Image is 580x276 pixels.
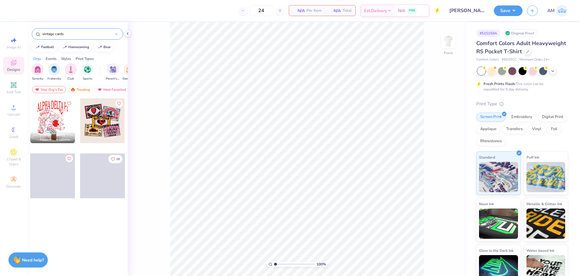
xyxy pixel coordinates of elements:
[32,43,57,52] button: football
[94,43,113,52] button: bear
[494,5,523,16] button: Save
[484,81,558,92] div: This color can be expedited for 5 day delivery.
[81,63,93,81] div: filter for Sports
[83,77,92,81] span: Sports
[6,90,21,94] span: Add Text
[42,31,115,37] input: Try "Alpha"
[398,8,405,14] span: N/A
[484,81,516,86] strong: Fresh Prints Flash:
[520,57,550,62] span: Minimum Order: 24 +
[503,29,537,37] div: Original Proof
[103,45,111,49] div: bear
[343,8,352,14] span: Total
[316,261,326,267] span: 100 %
[122,63,136,81] div: filter for Game Day
[538,113,567,122] div: Digital Print
[109,66,116,73] img: Parent's Weekend Image
[67,66,74,73] img: Club Image
[3,157,24,166] span: Clipart & logos
[476,40,566,55] span: Comfort Colors Adult Heavyweight RS Pocket T-Shirt
[84,66,91,73] img: Sports Image
[479,162,518,192] img: Standard
[476,100,568,107] div: Print Type
[97,87,102,92] img: most_fav.gif
[95,86,129,93] div: Most Favorited
[476,29,500,37] div: # 515159A
[409,8,415,13] span: FREE
[479,247,513,254] span: Glow in the Dark Ink
[293,8,305,14] span: N/A
[507,113,536,122] div: Embroidery
[476,113,506,122] div: Screen Print
[31,63,44,81] button: filter button
[476,57,499,62] span: Comfort Colors
[476,137,506,146] div: Rhinestones
[65,63,77,81] div: filter for Club
[66,100,73,107] button: Like
[476,125,500,134] div: Applique
[502,125,526,134] div: Transfers
[41,45,54,49] div: football
[444,50,453,56] div: Front
[47,63,61,81] div: filter for Fraternity
[442,35,454,47] img: Front
[81,63,93,81] button: filter button
[68,45,89,49] div: homecoming
[122,63,136,81] button: filter button
[526,247,554,254] span: Water based Ink
[40,133,65,137] span: [PERSON_NAME]
[547,7,555,14] span: AM
[6,184,21,189] span: Decorate
[34,66,41,73] img: Sorority Image
[479,154,495,160] span: Standard
[46,56,57,61] div: Events
[61,56,71,61] div: Styles
[65,63,77,81] button: filter button
[526,162,565,192] img: Puff Ink
[76,56,94,61] div: Print Types
[122,77,136,81] span: Game Day
[7,45,21,50] span: Image AI
[59,43,92,52] button: homecoming
[66,155,73,162] button: Like
[7,67,20,72] span: Designs
[249,5,273,16] input: – –
[32,77,43,81] span: Sorority
[547,5,568,17] a: AM
[126,66,133,73] img: Game Day Image
[526,201,562,207] span: Metallic & Glitter Ink
[40,137,73,142] span: Kappa Kappa Gamma, [US_STATE][GEOGRAPHIC_DATA]
[97,45,102,49] img: trend_line.gif
[528,125,545,134] div: Vinyl
[116,158,120,161] span: 18
[51,66,57,73] img: Fraternity Image
[526,154,539,160] span: Puff Ink
[32,86,66,93] div: Your Org's Fav
[47,63,61,81] button: filter button
[307,8,321,14] span: Per Item
[35,87,40,92] img: most_fav.gif
[479,201,494,207] span: Neon Ink
[68,86,93,93] div: Trending
[31,63,44,81] div: filter for Sorority
[33,56,41,61] div: Orgs
[106,63,120,81] div: filter for Parent's Weekend
[526,209,565,239] img: Metallic & Glitter Ink
[547,125,561,134] div: Foil
[502,57,516,62] span: # 6030CC
[106,63,120,81] button: filter button
[116,100,123,107] button: Like
[9,134,18,139] span: Greek
[556,5,568,17] img: Arvi Mikhail Parcero
[329,8,341,14] span: N/A
[70,87,75,92] img: trending.gif
[106,77,120,81] span: Parent's Weekend
[445,5,489,17] input: Untitled Design
[479,209,518,239] img: Neon Ink
[108,155,122,163] button: Like
[364,8,387,14] span: Est. Delivery
[47,77,61,81] span: Fraternity
[22,257,44,263] strong: Need help?
[62,45,67,49] img: trend_line.gif
[8,112,20,117] span: Upload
